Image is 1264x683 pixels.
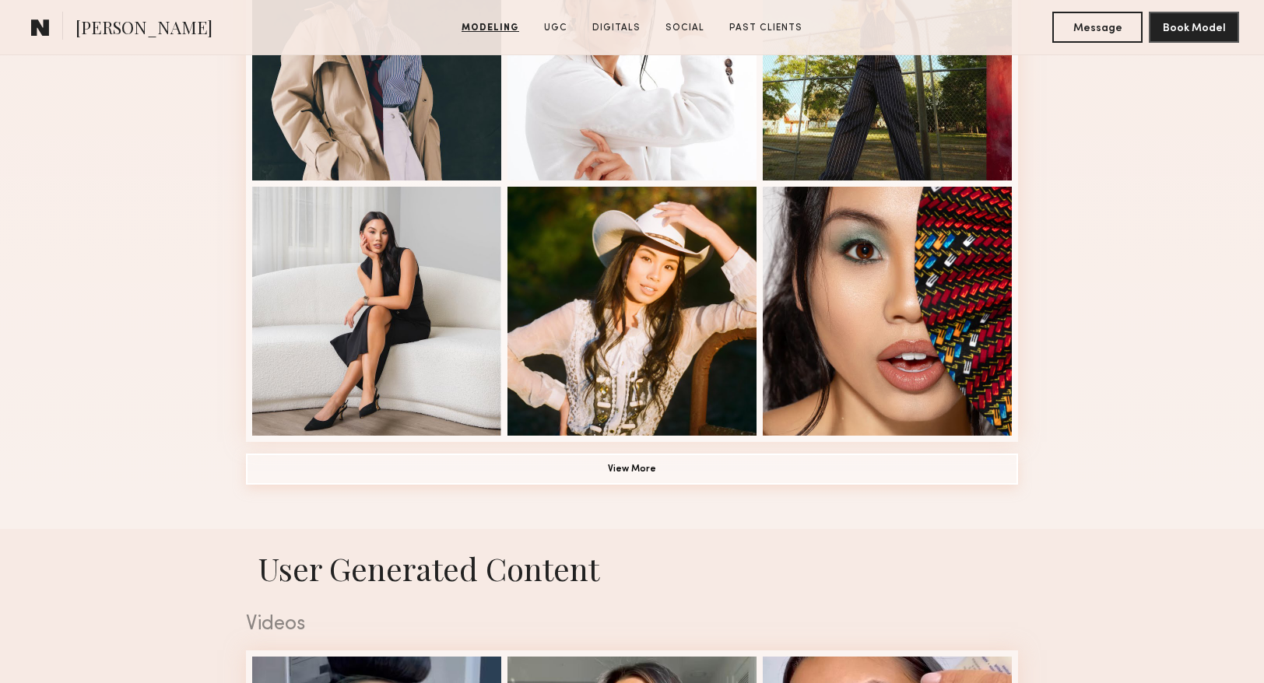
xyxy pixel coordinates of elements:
a: Social [659,21,711,35]
a: Past Clients [723,21,809,35]
div: Videos [246,615,1018,635]
button: Message [1052,12,1143,43]
button: View More [246,454,1018,485]
a: Digitals [586,21,647,35]
h1: User Generated Content [233,548,1031,589]
a: Modeling [455,21,525,35]
button: Book Model [1149,12,1239,43]
a: Book Model [1149,20,1239,33]
a: UGC [538,21,574,35]
span: [PERSON_NAME] [75,16,212,43]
